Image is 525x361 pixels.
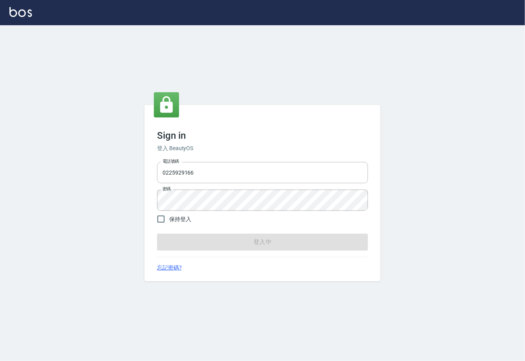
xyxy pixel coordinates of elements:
[157,130,368,141] h3: Sign in
[157,264,182,272] a: 忘記密碼?
[163,158,179,164] label: 電話號碼
[9,7,32,17] img: Logo
[163,186,171,192] label: 密碼
[169,215,191,223] span: 保持登入
[157,144,368,153] h6: 登入 BeautyOS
